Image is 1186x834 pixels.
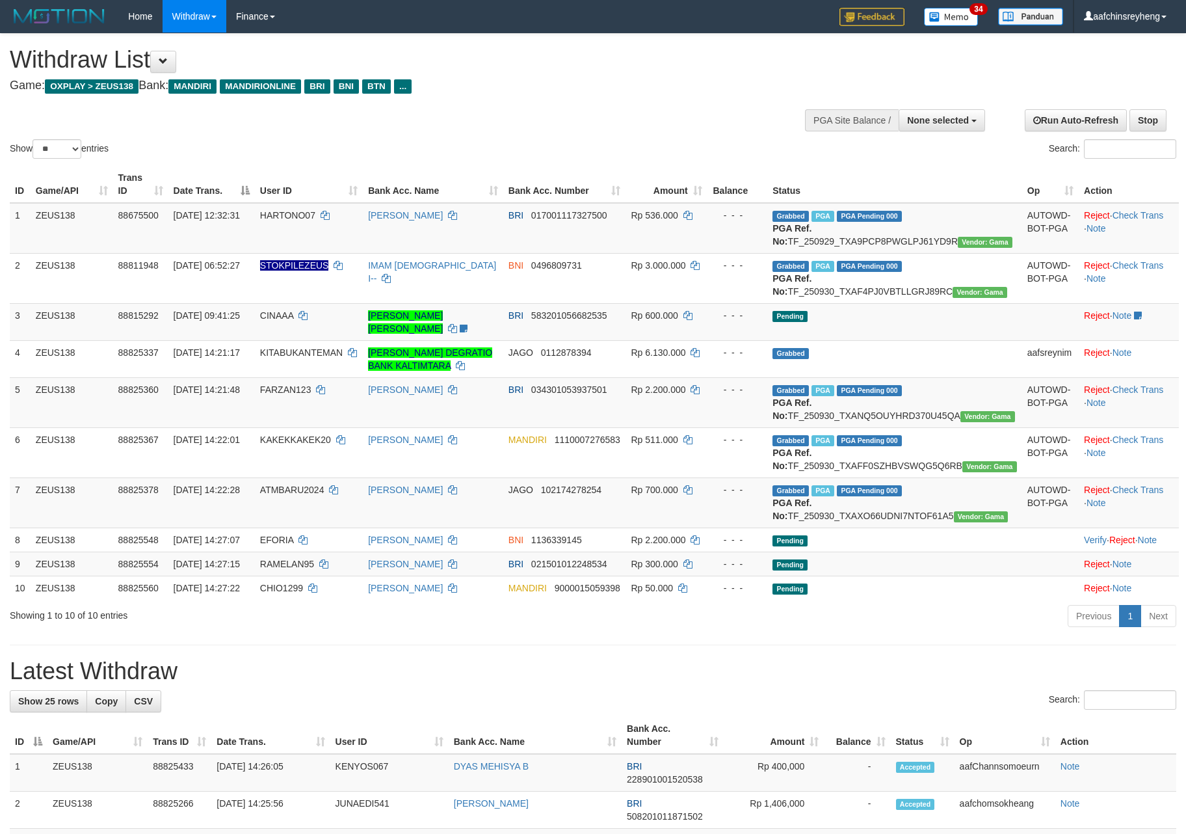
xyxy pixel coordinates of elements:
a: Previous [1068,605,1120,627]
td: AUTOWD-BOT-PGA [1022,203,1079,254]
a: Check Trans [1113,384,1164,395]
span: Copy 0112878394 to clipboard [541,347,592,358]
th: Bank Acc. Name: activate to sort column ascending [449,717,622,754]
span: 88811948 [118,260,159,271]
td: · [1079,576,1179,600]
span: MANDIRI [168,79,217,94]
td: 88825433 [148,754,211,792]
span: Rp 6.130.000 [631,347,685,358]
a: Note [1087,223,1106,234]
label: Search: [1049,690,1176,710]
a: Check Trans [1113,435,1164,445]
span: KITABUKANTEMAN [260,347,343,358]
th: Op: activate to sort column ascending [1022,166,1079,203]
span: 88825337 [118,347,159,358]
div: Showing 1 to 10 of 10 entries [10,604,484,622]
span: JAGO [508,485,533,495]
td: · · [1079,203,1179,254]
span: [DATE] 14:22:01 [174,435,240,445]
span: Grabbed [772,385,809,396]
span: 88675500 [118,210,159,221]
label: Show entries [10,139,109,159]
td: · · [1079,377,1179,427]
a: Reject [1084,347,1110,358]
th: Bank Acc. Name: activate to sort column ascending [363,166,503,203]
span: Rp 300.000 [631,559,678,569]
th: Trans ID: activate to sort column ascending [148,717,211,754]
span: Rp 700.000 [631,485,678,495]
a: Note [1113,583,1132,593]
b: PGA Ref. No: [772,448,811,471]
a: Note [1061,761,1080,772]
th: User ID: activate to sort column ascending [330,717,449,754]
span: 88825360 [118,384,159,395]
th: Balance: activate to sort column ascending [824,717,890,754]
div: PGA Site Balance / [805,109,899,131]
img: panduan.png [998,8,1063,25]
span: Copy 102174278254 to clipboard [541,485,601,495]
span: HARTONO07 [260,210,315,221]
td: ZEUS138 [31,303,113,340]
span: Rp 2.200.000 [631,535,685,545]
select: Showentries [33,139,81,159]
th: Balance [707,166,768,203]
span: BRI [508,210,523,221]
span: ATMBARU2024 [260,485,324,495]
span: [DATE] 14:21:17 [174,347,240,358]
span: Grabbed [772,211,809,222]
span: Nama rekening ada tanda titik/strip, harap diedit [260,260,329,271]
td: - [824,754,890,792]
td: TF_250930_TXAF4PJ0VBTLLGRJ89RC [767,253,1022,303]
span: Show 25 rows [18,696,79,706]
span: PGA Pending [837,261,902,272]
a: CSV [125,690,161,712]
span: Pending [772,559,808,571]
td: · · [1079,253,1179,303]
td: 1 [10,203,31,254]
span: MANDIRI [508,583,547,593]
td: AUTOWD-BOT-PGA [1022,427,1079,478]
a: [PERSON_NAME] [PERSON_NAME] [368,310,443,334]
a: Copy [86,690,126,712]
span: Vendor URL: https://trx31.1velocity.biz [953,287,1007,298]
div: - - - [713,483,763,496]
span: BRI [508,384,523,395]
span: Copy 1136339145 to clipboard [531,535,582,545]
span: Pending [772,535,808,546]
span: Rp 2.200.000 [631,384,685,395]
a: Reject [1084,210,1110,221]
span: CINAAA [260,310,293,321]
span: JAGO [508,347,533,358]
a: Show 25 rows [10,690,87,712]
td: AUTOWD-BOT-PGA [1022,478,1079,528]
span: Copy [95,696,118,706]
b: PGA Ref. No: [772,223,811,247]
span: Rp 3.000.000 [631,260,685,271]
h4: Game: Bank: [10,79,778,92]
a: Check Trans [1113,485,1164,495]
a: Verify [1084,535,1107,545]
td: 2 [10,253,31,303]
span: ... [394,79,412,94]
td: aafchomsokheang [955,792,1055,829]
div: - - - [713,433,763,446]
span: 88815292 [118,310,159,321]
div: - - - [713,346,763,359]
a: Note [1087,397,1106,408]
span: 34 [969,3,987,15]
div: - - - [713,259,763,272]
th: Amount: activate to sort column ascending [724,717,824,754]
span: CHIO1299 [260,583,303,593]
span: Accepted [896,762,935,773]
th: Amount: activate to sort column ascending [626,166,707,203]
span: BRI [627,761,642,772]
a: [PERSON_NAME] [454,798,529,809]
a: [PERSON_NAME] [368,485,443,495]
th: ID [10,166,31,203]
span: CSV [134,696,153,706]
a: [PERSON_NAME] DEGRATIO BANK KALTIMTARA [368,347,492,371]
span: 88825378 [118,485,159,495]
span: BTN [362,79,391,94]
span: None selected [907,115,969,126]
span: Rp 600.000 [631,310,678,321]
